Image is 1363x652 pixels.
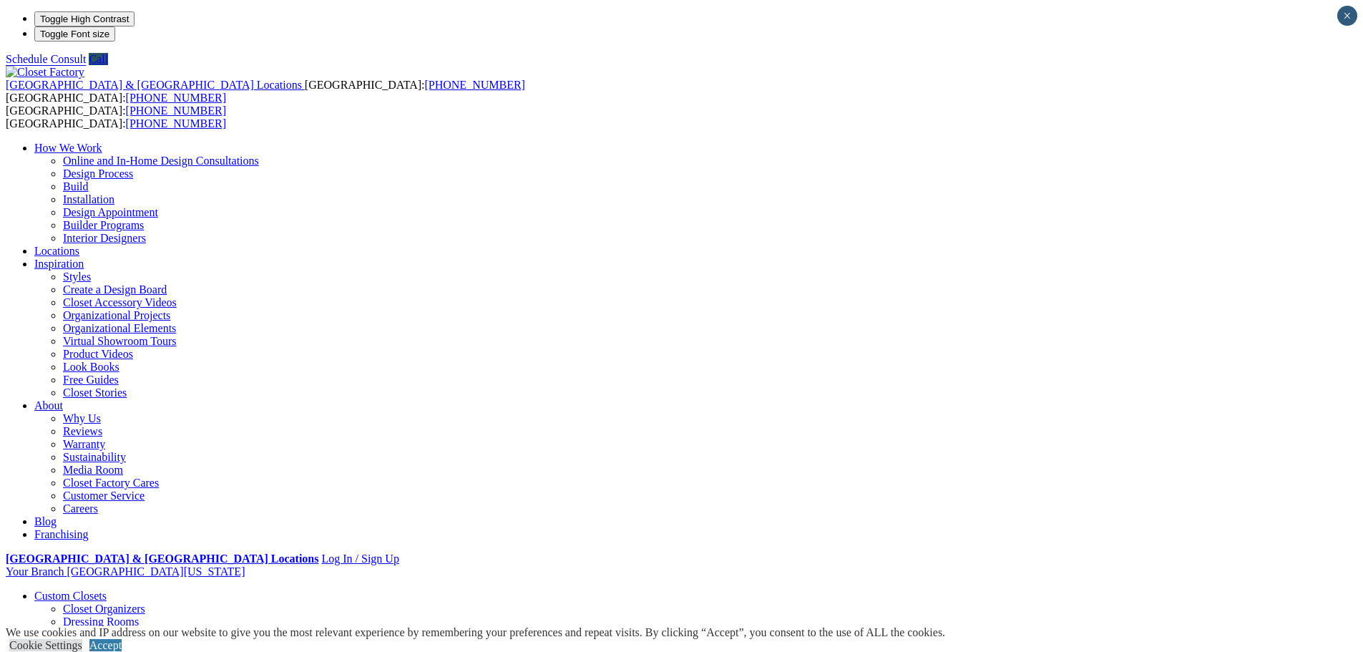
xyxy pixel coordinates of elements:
[63,464,123,476] a: Media Room
[63,386,127,399] a: Closet Stories
[63,180,89,193] a: Build
[6,66,84,79] img: Closet Factory
[67,565,245,578] span: [GEOGRAPHIC_DATA][US_STATE]
[34,399,63,412] a: About
[63,615,139,628] a: Dressing Rooms
[6,565,245,578] a: Your Branch [GEOGRAPHIC_DATA][US_STATE]
[40,14,129,24] span: Toggle High Contrast
[89,639,122,651] a: Accept
[34,258,84,270] a: Inspiration
[63,283,167,296] a: Create a Design Board
[63,219,144,231] a: Builder Programs
[63,155,259,167] a: Online and In-Home Design Consultations
[6,553,318,565] a: [GEOGRAPHIC_DATA] & [GEOGRAPHIC_DATA] Locations
[34,528,89,540] a: Franchising
[40,29,109,39] span: Toggle Font size
[6,104,226,130] span: [GEOGRAPHIC_DATA]: [GEOGRAPHIC_DATA]:
[63,603,145,615] a: Closet Organizers
[34,245,79,257] a: Locations
[34,590,107,602] a: Custom Closets
[63,309,170,321] a: Organizational Projects
[63,348,133,360] a: Product Videos
[63,502,98,515] a: Careers
[126,92,226,104] a: [PHONE_NUMBER]
[63,322,176,334] a: Organizational Elements
[63,271,91,283] a: Styles
[63,335,177,347] a: Virtual Showroom Tours
[6,79,525,104] span: [GEOGRAPHIC_DATA]: [GEOGRAPHIC_DATA]:
[63,193,114,205] a: Installation
[6,79,302,91] span: [GEOGRAPHIC_DATA] & [GEOGRAPHIC_DATA] Locations
[63,490,145,502] a: Customer Service
[63,232,146,244] a: Interior Designers
[63,361,119,373] a: Look Books
[63,167,133,180] a: Design Process
[126,117,226,130] a: [PHONE_NUMBER]
[1337,6,1357,26] button: Close
[424,79,524,91] a: [PHONE_NUMBER]
[6,79,305,91] a: [GEOGRAPHIC_DATA] & [GEOGRAPHIC_DATA] Locations
[63,477,159,489] a: Closet Factory Cares
[63,438,105,450] a: Warranty
[63,296,177,308] a: Closet Accessory Videos
[63,451,126,463] a: Sustainability
[63,206,158,218] a: Design Appointment
[321,553,399,565] a: Log In / Sign Up
[63,412,101,424] a: Why Us
[34,26,115,42] button: Toggle Font size
[6,565,64,578] span: Your Branch
[89,53,108,65] a: Call
[9,639,82,651] a: Cookie Settings
[63,425,102,437] a: Reviews
[34,515,57,527] a: Blog
[126,104,226,117] a: [PHONE_NUMBER]
[6,53,86,65] a: Schedule Consult
[63,374,119,386] a: Free Guides
[6,626,945,639] div: We use cookies and IP address on our website to give you the most relevant experience by remember...
[34,142,102,154] a: How We Work
[34,11,135,26] button: Toggle High Contrast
